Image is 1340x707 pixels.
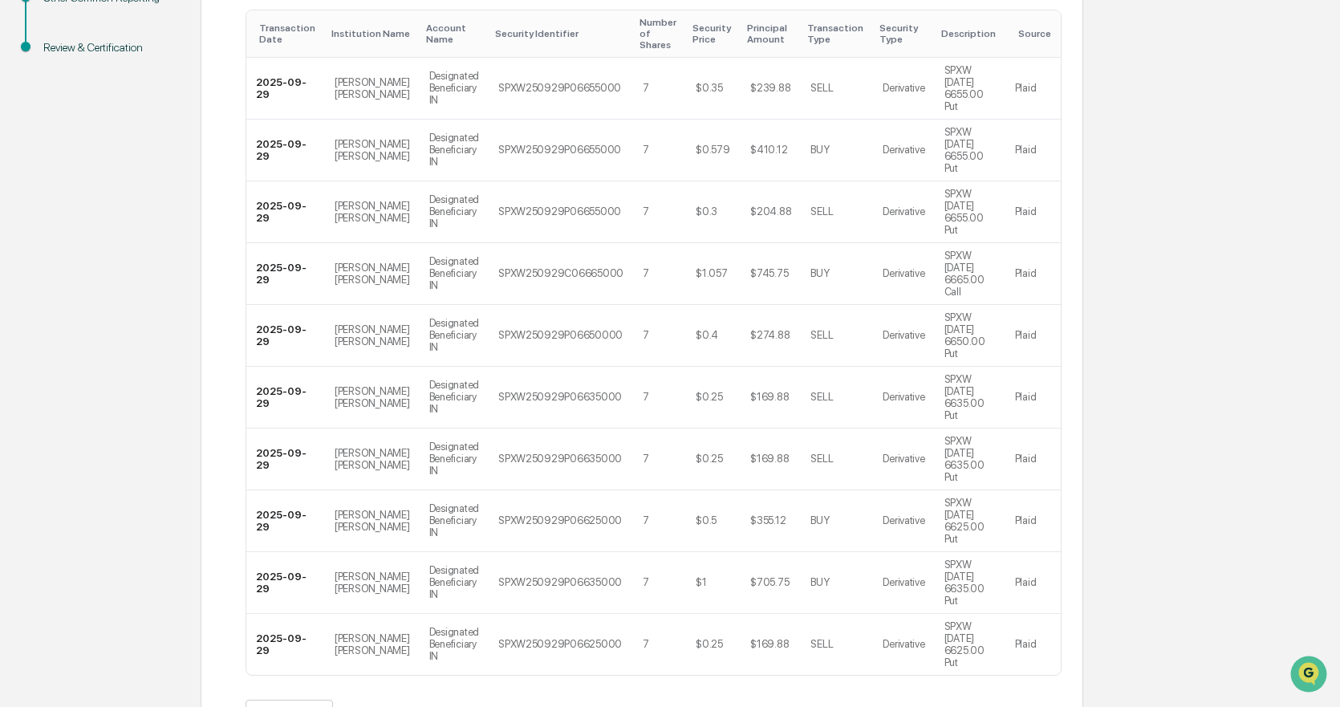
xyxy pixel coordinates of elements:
[1289,654,1332,697] iframe: Open customer support
[420,243,489,305] td: Designated Beneficiary IN
[110,196,205,225] a: 🗄️Attestations
[331,28,413,39] div: Toggle SortBy
[498,82,621,94] div: SPXW250929P06655000
[335,76,410,100] div: [PERSON_NAME] [PERSON_NAME]
[944,64,996,112] div: SPXW [DATE] 6655.00 Put
[16,204,29,217] div: 🖐️
[747,22,794,45] div: Toggle SortBy
[883,576,924,588] div: Derivative
[696,576,706,588] div: $1
[420,367,489,429] td: Designated Beneficiary IN
[696,638,723,650] div: $0.25
[944,373,996,421] div: SPXW [DATE] 6635.00 Put
[883,638,924,650] div: Derivative
[420,58,489,120] td: Designated Beneficiary IN
[246,367,325,429] td: 2025-09-29
[1005,181,1061,243] td: Plaid
[420,429,489,490] td: Designated Beneficiary IN
[750,576,789,588] div: $705.75
[883,144,924,156] div: Derivative
[498,329,623,341] div: SPXW250929P06650000
[944,559,996,607] div: SPXW [DATE] 6635.00 Put
[498,638,622,650] div: SPXW250929P06625000
[335,385,410,409] div: [PERSON_NAME] [PERSON_NAME]
[883,514,924,526] div: Derivative
[1005,429,1061,490] td: Plaid
[498,391,622,403] div: SPXW250929P06635000
[810,267,829,279] div: BUY
[750,514,786,526] div: $355.12
[420,552,489,614] td: Designated Beneficiary IN
[498,453,622,465] div: SPXW250929P06635000
[1005,305,1061,367] td: Plaid
[246,429,325,490] td: 2025-09-29
[750,267,788,279] div: $745.75
[335,138,410,162] div: [PERSON_NAME] [PERSON_NAME]
[335,509,410,533] div: [PERSON_NAME] [PERSON_NAME]
[750,82,790,94] div: $239.88
[246,305,325,367] td: 2025-09-29
[810,453,833,465] div: SELL
[246,243,325,305] td: 2025-09-29
[750,453,789,465] div: $169.88
[750,638,789,650] div: $169.88
[426,22,482,45] div: Toggle SortBy
[810,514,829,526] div: BUY
[692,22,734,45] div: Toggle SortBy
[1005,552,1061,614] td: Plaid
[750,144,787,156] div: $410.12
[643,82,649,94] div: 7
[498,514,622,526] div: SPXW250929P06625000
[944,311,996,360] div: SPXW [DATE] 6650.00 Put
[335,632,410,656] div: [PERSON_NAME] [PERSON_NAME]
[335,323,410,347] div: [PERSON_NAME] [PERSON_NAME]
[696,453,723,465] div: $0.25
[883,267,924,279] div: Derivative
[750,329,790,341] div: $274.88
[643,329,649,341] div: 7
[32,202,104,218] span: Preclearance
[1005,58,1061,120] td: Plaid
[883,82,924,94] div: Derivative
[55,139,203,152] div: We're available if you need us!
[246,490,325,552] td: 2025-09-29
[335,262,410,286] div: [PERSON_NAME] [PERSON_NAME]
[498,205,621,217] div: SPXW250929P06655000
[420,305,489,367] td: Designated Beneficiary IN
[273,128,292,147] button: Start new chat
[113,271,194,284] a: Powered byPylon
[1005,490,1061,552] td: Plaid
[246,58,325,120] td: 2025-09-29
[750,205,791,217] div: $204.88
[944,620,996,668] div: SPXW [DATE] 6625.00 Put
[883,205,924,217] div: Derivative
[132,202,199,218] span: Attestations
[810,144,829,156] div: BUY
[643,391,649,403] div: 7
[643,638,649,650] div: 7
[335,200,410,224] div: [PERSON_NAME] [PERSON_NAME]
[160,272,194,284] span: Pylon
[696,329,718,341] div: $0.4
[879,22,928,45] div: Toggle SortBy
[944,126,996,174] div: SPXW [DATE] 6655.00 Put
[55,123,263,139] div: Start new chat
[883,453,924,465] div: Derivative
[941,28,999,39] div: Toggle SortBy
[643,144,649,156] div: 7
[944,497,996,545] div: SPXW [DATE] 6625.00 Put
[696,205,717,217] div: $0.3
[640,17,680,51] div: Toggle SortBy
[696,391,723,403] div: $0.25
[643,576,649,588] div: 7
[246,181,325,243] td: 2025-09-29
[643,453,649,465] div: 7
[810,638,833,650] div: SELL
[696,267,727,279] div: $1.057
[43,39,175,56] div: Review & Certification
[1018,28,1054,39] div: Toggle SortBy
[807,22,867,45] div: Toggle SortBy
[750,391,789,403] div: $169.88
